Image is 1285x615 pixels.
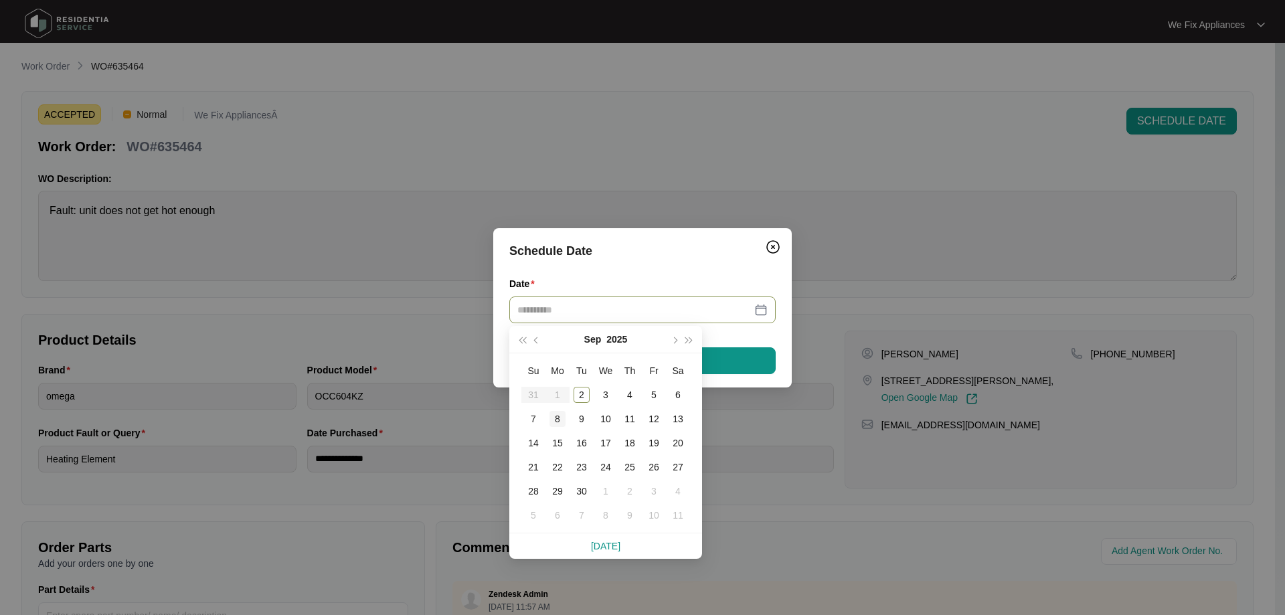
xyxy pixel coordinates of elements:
[574,411,590,427] div: 9
[517,302,752,317] input: Date
[618,407,642,431] td: 2025-09-11
[606,326,627,353] button: 2025
[670,483,686,499] div: 4
[509,277,540,290] label: Date
[545,359,570,383] th: Mo
[622,435,638,451] div: 18
[545,503,570,527] td: 2025-10-06
[594,383,618,407] td: 2025-09-03
[642,479,666,503] td: 2025-10-03
[666,407,690,431] td: 2025-09-13
[570,479,594,503] td: 2025-09-30
[570,383,594,407] td: 2025-09-02
[594,503,618,527] td: 2025-10-08
[670,411,686,427] div: 13
[594,431,618,455] td: 2025-09-17
[598,435,614,451] div: 17
[642,455,666,479] td: 2025-09-26
[622,387,638,403] div: 4
[549,483,566,499] div: 29
[670,459,686,475] div: 27
[574,507,590,523] div: 7
[570,407,594,431] td: 2025-09-09
[521,359,545,383] th: Su
[598,483,614,499] div: 1
[598,459,614,475] div: 24
[549,435,566,451] div: 15
[618,359,642,383] th: Th
[570,455,594,479] td: 2025-09-23
[618,479,642,503] td: 2025-10-02
[570,431,594,455] td: 2025-09-16
[670,507,686,523] div: 11
[509,242,776,260] div: Schedule Date
[574,387,590,403] div: 2
[666,479,690,503] td: 2025-10-04
[646,507,662,523] div: 10
[570,359,594,383] th: Tu
[525,483,541,499] div: 28
[622,459,638,475] div: 25
[642,407,666,431] td: 2025-09-12
[666,383,690,407] td: 2025-09-06
[570,503,594,527] td: 2025-10-07
[525,435,541,451] div: 14
[646,387,662,403] div: 5
[646,435,662,451] div: 19
[666,431,690,455] td: 2025-09-20
[549,459,566,475] div: 22
[525,459,541,475] div: 21
[521,455,545,479] td: 2025-09-21
[762,236,784,258] button: Close
[618,503,642,527] td: 2025-10-09
[642,431,666,455] td: 2025-09-19
[666,455,690,479] td: 2025-09-27
[521,431,545,455] td: 2025-09-14
[545,455,570,479] td: 2025-09-22
[545,407,570,431] td: 2025-09-08
[646,483,662,499] div: 3
[646,411,662,427] div: 12
[594,359,618,383] th: We
[584,326,602,353] button: Sep
[765,239,781,255] img: closeCircle
[525,411,541,427] div: 7
[666,503,690,527] td: 2025-10-11
[618,455,642,479] td: 2025-09-25
[642,503,666,527] td: 2025-10-10
[618,383,642,407] td: 2025-09-04
[598,387,614,403] div: 3
[525,507,541,523] div: 5
[622,483,638,499] div: 2
[574,435,590,451] div: 16
[598,411,614,427] div: 10
[618,431,642,455] td: 2025-09-18
[670,435,686,451] div: 20
[646,459,662,475] div: 26
[642,383,666,407] td: 2025-09-05
[594,407,618,431] td: 2025-09-10
[549,507,566,523] div: 6
[574,483,590,499] div: 30
[622,411,638,427] div: 11
[666,359,690,383] th: Sa
[545,431,570,455] td: 2025-09-15
[594,479,618,503] td: 2025-10-01
[521,407,545,431] td: 2025-09-07
[574,459,590,475] div: 23
[642,359,666,383] th: Fr
[521,503,545,527] td: 2025-10-05
[521,479,545,503] td: 2025-09-28
[598,507,614,523] div: 8
[670,387,686,403] div: 6
[594,455,618,479] td: 2025-09-24
[591,541,620,551] a: [DATE]
[549,411,566,427] div: 8
[622,507,638,523] div: 9
[545,479,570,503] td: 2025-09-29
